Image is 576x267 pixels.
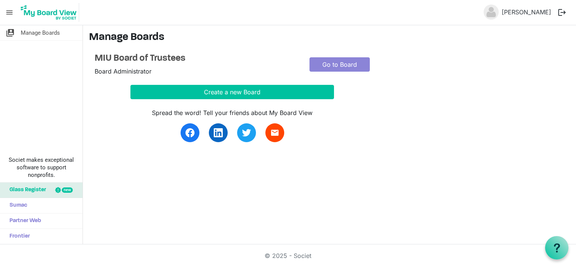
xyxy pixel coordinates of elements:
h3: Manage Boards [89,31,570,44]
span: Partner Web [6,213,41,229]
span: Societ makes exceptional software to support nonprofits. [3,156,79,179]
span: Board Administrator [95,68,152,75]
span: Sumac [6,198,27,213]
span: switch_account [6,25,15,40]
button: Create a new Board [130,85,334,99]
img: no-profile-picture.svg [484,5,499,20]
img: My Board View Logo [18,3,79,22]
img: facebook.svg [185,128,195,137]
a: Go to Board [309,57,370,72]
img: linkedin.svg [214,128,223,137]
span: menu [2,5,17,20]
span: email [270,128,279,137]
a: © 2025 - Societ [265,252,311,259]
div: Spread the word! Tell your friends about My Board View [130,108,334,117]
span: Manage Boards [21,25,60,40]
div: new [62,187,73,193]
a: email [265,123,284,142]
a: MIU Board of Trustees [95,53,298,64]
button: logout [554,5,570,20]
a: [PERSON_NAME] [499,5,554,20]
img: twitter.svg [242,128,251,137]
span: Glass Register [6,183,46,198]
a: My Board View Logo [18,3,82,22]
span: Frontier [6,229,30,244]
